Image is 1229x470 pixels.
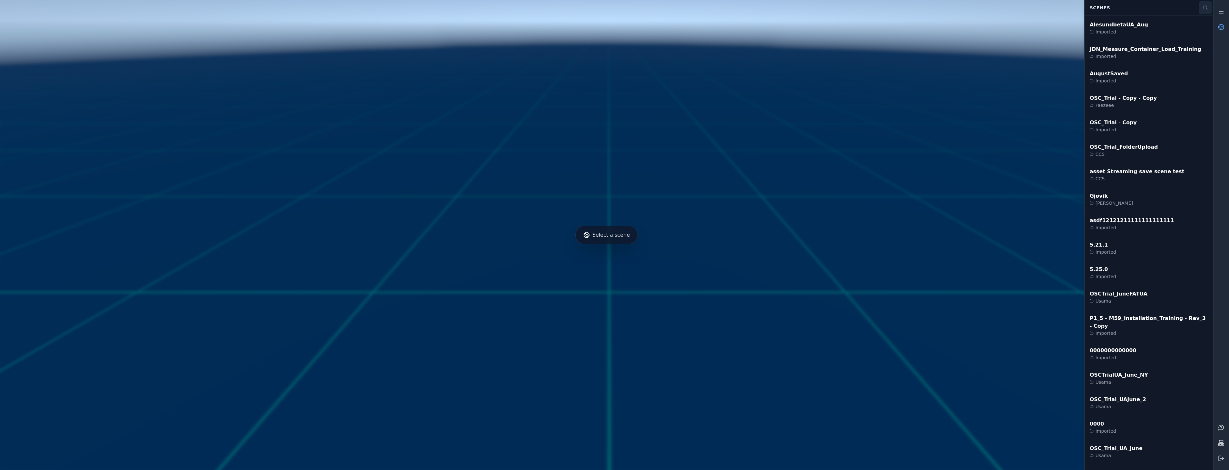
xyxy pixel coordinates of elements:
[1090,396,1146,403] div: OSC_Trial_UAJune_2
[1090,224,1174,231] div: Imported
[1090,175,1185,182] div: CCS
[1090,420,1116,428] div: 0000
[1090,192,1133,200] div: Gjøvik
[1090,379,1148,385] div: Usama
[1090,249,1116,255] div: Imported
[1090,119,1137,127] div: OSC_Trial - Copy
[1090,354,1136,361] div: Imported
[1090,102,1157,108] div: Faezeee
[1090,53,1202,60] div: Imported
[1090,266,1116,273] div: 5.25.0
[1090,217,1174,224] div: asdf12121211111111111111
[1090,330,1208,336] div: Imported
[1090,151,1158,157] div: CCS
[1086,2,1199,14] div: Scenes
[1090,241,1116,249] div: 5.21.1
[1090,45,1202,53] div: JDN_Measure_Container_Load_Training
[1090,315,1208,330] div: P1_5 - M59_Installation_Training - Rev_3 - Copy
[1090,371,1148,379] div: OSCTrialUA_June_NY
[1090,200,1133,206] div: [PERSON_NAME]
[1090,29,1148,35] div: Imported
[1090,273,1116,280] div: Imported
[1090,298,1147,304] div: Usama
[1090,168,1185,175] div: asset Streaming save scene test
[1090,445,1143,452] div: OSC_Trial_UA_June
[1090,347,1136,354] div: 0000000000000
[1090,143,1158,151] div: OSC_Trial_FolderUpload
[1090,403,1146,410] div: Usama
[1090,78,1128,84] div: Imported
[1090,127,1137,133] div: Imported
[592,231,630,239] span: Select a scene
[1090,94,1157,102] div: OSC_Trial - Copy - Copy
[1090,70,1128,78] div: AugustSaved
[1090,428,1116,434] div: Imported
[1090,21,1148,29] div: AlesundbetaUA_Aug
[1090,452,1143,459] div: Usama
[1090,290,1147,298] div: OSCTrial_JuneFATUA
